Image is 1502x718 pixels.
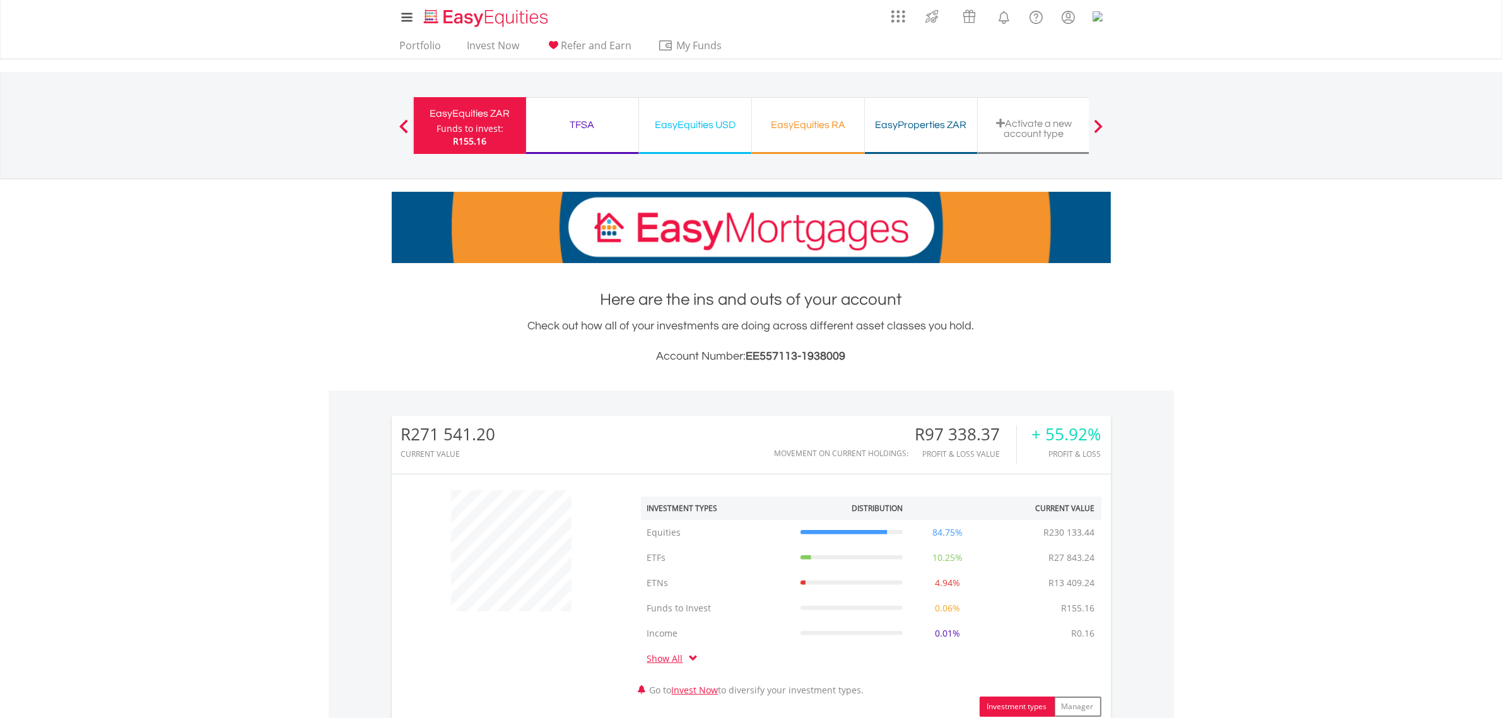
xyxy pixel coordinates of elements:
img: grid-menu-icon.svg [891,9,905,23]
div: EasyEquities ZAR [421,105,519,122]
div: EasyProperties ZAR [872,116,970,134]
td: Income [641,621,794,646]
img: EasyEquities_Logo.png [421,8,553,28]
a: AppsGrid [883,3,913,23]
a: My Profile [1052,3,1084,31]
div: TFSA [534,116,631,134]
a: Vouchers [951,3,988,26]
td: R230 133.44 [1038,520,1101,545]
td: Equities [641,520,794,545]
div: Distribution [852,503,903,514]
th: Investment Types [641,497,794,520]
a: Invest Now [672,684,719,696]
h1: Here are the ins and outs of your account [392,288,1111,311]
th: Current Value [986,497,1101,520]
td: ETNs [641,570,794,596]
a: Show All [647,652,689,664]
div: R271 541.20 [401,425,496,444]
div: R97 338.37 [915,425,1016,444]
div: Funds to invest: [437,122,503,135]
a: Refer and Earn [541,39,637,59]
div: CURRENT VALUE [401,450,496,458]
img: 20px.png [1093,11,1103,21]
h3: Account Number: [392,348,1111,365]
div: Profit & Loss Value [915,450,1016,458]
div: + 55.92% [1032,425,1101,444]
td: 84.75% [909,520,986,545]
td: R13 409.24 [1043,570,1101,596]
div: EasyEquities USD [647,116,744,134]
span: R155.16 [453,135,486,147]
td: R27 843.24 [1043,545,1101,570]
td: 4.94% [909,570,986,596]
span: EE557113-1938009 [746,350,846,362]
a: Notifications [988,3,1020,28]
a: FAQ's and Support [1020,3,1052,28]
div: Check out how all of your investments are doing across different asset classes you hold. [392,317,1111,365]
td: ETFs [641,545,794,570]
td: R0.16 [1065,621,1101,646]
td: 10.25% [909,545,986,570]
div: Profit & Loss [1032,450,1101,458]
img: vouchers-v2.svg [959,6,980,26]
div: Go to to diversify your investment types. [631,484,1111,717]
td: 0.01% [909,621,986,646]
a: Invest Now [462,39,525,59]
button: Manager [1054,697,1101,717]
div: EasyEquities RA [760,116,857,134]
span: My Funds [658,37,741,54]
td: 0.06% [909,596,986,621]
div: Movement on Current Holdings: [775,449,909,457]
div: Activate a new account type [985,118,1082,139]
td: R155.16 [1055,596,1101,621]
img: thrive-v2.svg [922,6,942,26]
img: EasyMortage Promotion Banner [392,192,1111,263]
span: Refer and Earn [561,38,632,52]
td: Funds to Invest [641,596,794,621]
button: Investment types [980,697,1055,717]
a: Portfolio [395,39,447,59]
a: Home page [419,3,553,28]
